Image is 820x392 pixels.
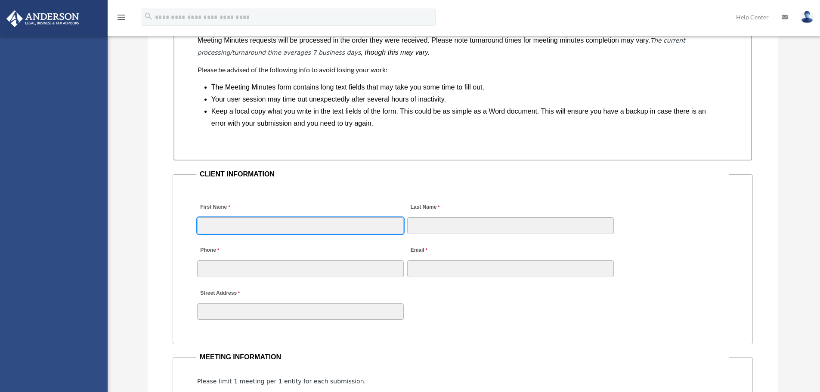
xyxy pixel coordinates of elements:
[361,49,430,56] i: , though this may vary.
[211,81,721,93] li: The Meeting Minutes form contains long text fields that may take you some time to fill out.
[116,12,127,22] i: menu
[198,65,728,74] h4: Please be advised of the following info to avoid losing your work:
[197,202,232,213] label: First Name
[144,12,153,21] i: search
[197,378,366,385] span: Please limit 1 meeting per 1 entity for each submission.
[407,245,429,256] label: Email
[197,288,279,299] label: Street Address
[196,351,729,363] legend: MEETING INFORMATION
[116,15,127,22] a: menu
[407,202,442,213] label: Last Name
[196,168,729,180] legend: CLIENT INFORMATION
[211,105,721,130] li: Keep a local copy what you write in the text fields of the form. This could be as simple as a Wor...
[198,37,685,56] em: The current processing/turnaround time averages 7 business days
[801,11,814,23] img: User Pic
[197,245,221,256] label: Phone
[198,34,728,59] p: Meeting Minutes requests will be processed in the order they were received. Please note turnaroun...
[4,10,82,27] img: Anderson Advisors Platinum Portal
[211,93,721,105] li: Your user session may time out unexpectedly after several hours of inactivity.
